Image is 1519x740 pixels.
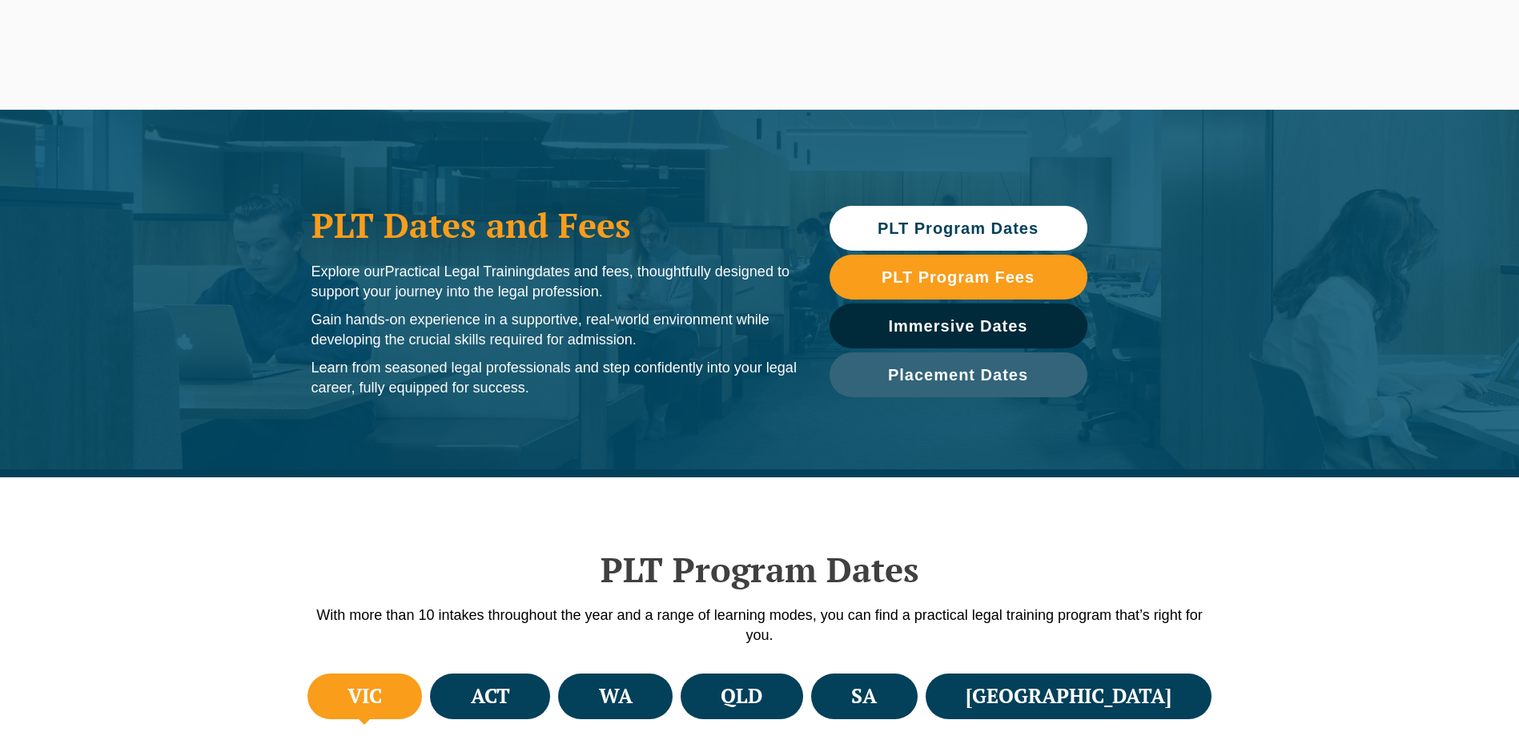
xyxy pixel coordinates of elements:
[830,206,1087,251] a: PLT Program Dates
[311,205,798,245] h1: PLT Dates and Fees
[721,683,762,710] h4: QLD
[830,255,1087,300] a: PLT Program Fees
[311,358,798,398] p: Learn from seasoned legal professionals and step confidently into your legal career, fully equipp...
[851,683,877,710] h4: SA
[471,683,510,710] h4: ACT
[889,318,1028,334] span: Immersive Dates
[599,683,633,710] h4: WA
[966,683,1171,710] h4: [GEOGRAPHIC_DATA]
[878,220,1039,236] span: PLT Program Dates
[830,304,1087,348] a: Immersive Dates
[303,549,1216,589] h2: PLT Program Dates
[348,683,382,710] h4: VIC
[385,263,535,280] span: Practical Legal Training
[311,310,798,350] p: Gain hands-on experience in a supportive, real-world environment while developing the crucial ski...
[888,367,1028,383] span: Placement Dates
[311,262,798,302] p: Explore our dates and fees, thoughtfully designed to support your journey into the legal profession.
[882,269,1035,285] span: PLT Program Fees
[830,352,1087,397] a: Placement Dates
[303,605,1216,645] p: With more than 10 intakes throughout the year and a range of learning modes, you can find a pract...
